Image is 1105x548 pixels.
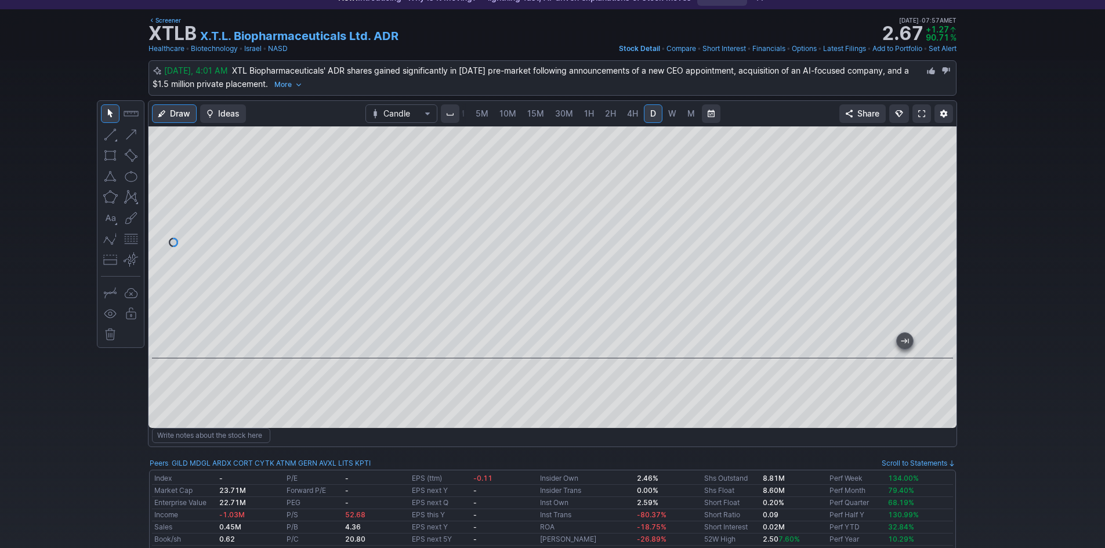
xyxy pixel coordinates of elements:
button: Measure [122,104,140,123]
a: Compare [666,43,696,55]
button: Arrow [122,125,140,144]
a: Set Alert [929,43,957,55]
span: 79.40% [888,486,914,495]
b: - [473,498,477,507]
span: 7.60% [778,535,800,543]
span: 134.00% [888,474,919,482]
a: 1H [579,104,599,123]
button: Ideas [200,104,246,123]
button: Polygon [101,188,119,206]
span: [DATE] 07:57AM ET [899,15,957,26]
a: KPTI [355,458,371,469]
h1: XTLB [148,24,197,43]
span: 68.19% [888,498,914,507]
a: ATNM [276,458,296,469]
span: 4H [627,108,638,118]
b: - [473,522,477,531]
span: • [747,43,751,55]
td: Perf Half Y [827,509,886,521]
span: 10.29% [888,535,914,543]
a: Screener [148,15,181,26]
td: Sales [152,521,217,533]
span: Draw [170,108,190,119]
a: CORT [233,458,253,469]
span: More [274,79,292,90]
td: P/E [284,473,343,485]
a: Peers [150,459,168,467]
td: Perf Year [827,533,886,545]
span: 32.84% [888,522,914,531]
b: 0.00% [637,486,658,495]
span: 52.68 [345,510,365,519]
span: 15M [527,108,544,118]
button: Chart Type [365,104,437,123]
b: - [345,498,349,507]
b: 2.46% [637,474,658,482]
a: X.T.L. Biopharmaceuticals Ltd. ADR [200,28,398,44]
button: Mouse [101,104,119,123]
button: Anchored VWAP [122,251,140,269]
a: LITS [338,458,353,469]
span: 1H [584,108,594,118]
b: - [473,510,477,519]
span: • [263,43,267,55]
td: Shs Float [702,484,760,496]
a: D [644,104,662,123]
td: Forward P/E [284,484,343,496]
a: Stock Detail [619,43,660,55]
b: 22.71M [219,498,246,507]
b: 2.59% [637,498,658,507]
b: 8.60M [763,486,785,495]
a: GERN [298,458,317,469]
button: Draw [152,104,197,123]
span: Stock Detail [619,44,660,53]
button: Brush [122,209,140,227]
span: Latest Filings [823,44,866,53]
span: • [661,43,665,55]
button: Line [101,125,119,144]
span: • [186,43,190,55]
a: AVXL [319,458,336,469]
span: 90.71 [926,32,949,42]
a: MDGL [190,458,211,469]
button: More [270,78,306,92]
a: W [663,104,682,123]
td: ROA [538,521,635,533]
small: - [219,474,223,482]
a: 2H [600,104,621,123]
td: P/S [284,509,343,521]
td: P/C [284,533,343,545]
td: EPS (ttm) [410,473,470,485]
a: Biotechnology [191,43,238,55]
button: Text [101,209,119,227]
b: 0.62 [219,535,235,543]
span: • [239,43,243,55]
span: 10M [499,108,516,118]
span: [DATE], 4:01 AM [164,66,232,75]
td: Perf Week [827,473,886,485]
span: -80.37% [637,510,666,519]
button: Chart Settings [934,104,953,123]
a: 0.09 [763,510,778,519]
span: % [950,32,957,42]
b: 0.45M [219,522,241,531]
a: 0.20% [763,498,784,507]
button: XABCD [122,188,140,206]
button: Fibonacci retracements [122,230,140,248]
a: Short Interest [704,522,748,531]
button: Jump to the most recent bar [897,333,913,349]
a: ARDX [212,458,231,469]
span: • [787,43,791,55]
button: Triangle [101,167,119,186]
b: 4.36 [345,522,361,531]
b: 23.71M [219,486,246,495]
td: EPS next Y [410,521,470,533]
b: - [345,486,349,495]
span: 2H [605,108,616,118]
span: -0.11 [473,474,492,482]
td: EPS next Y [410,484,470,496]
button: Rotated rectangle [122,146,140,165]
a: Financials [752,43,785,55]
span: M [687,108,695,118]
span: +1.27 [926,24,949,34]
